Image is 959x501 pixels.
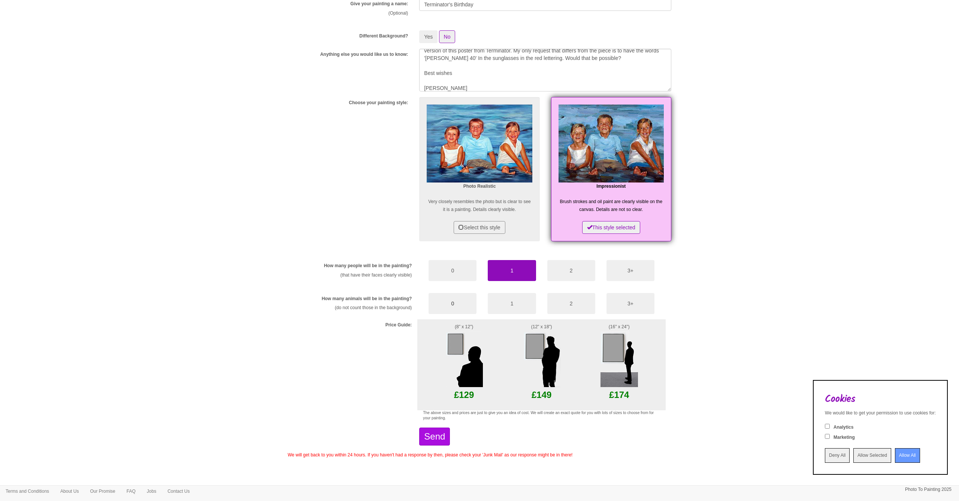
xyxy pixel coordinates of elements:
label: Different Background? [359,33,408,39]
label: How many animals will be in the painting? [322,296,412,302]
p: Very closely resembles the photo but is clear to see it is a painting. Details clearly visible. [427,198,532,214]
input: Allow All [895,448,920,463]
button: Yes [419,30,438,43]
button: Send [419,428,450,446]
button: 1 [488,260,536,281]
button: 0 [429,293,477,314]
a: FAQ [121,486,141,497]
label: Anything else you would like us to know: [320,51,408,58]
button: 0 [429,260,477,281]
button: 2 [547,260,595,281]
a: Our Promise [84,486,121,497]
label: Give your painting a name: [350,1,408,7]
img: Example size of a large painting [600,331,638,387]
button: 3+ [606,293,654,314]
p: £149 [516,387,567,403]
p: (12" x 18") [516,323,567,331]
img: Realism [427,105,532,183]
p: Photo Realistic [427,182,532,190]
button: 3+ [606,260,654,281]
label: Analytics [834,424,853,431]
p: Impressionist [559,182,664,190]
img: Example size of a Midi painting [523,331,560,387]
a: Contact Us [162,486,195,497]
button: Select this style [454,221,505,234]
a: Jobs [141,486,162,497]
label: How many people will be in the painting? [324,263,412,269]
p: (Optional) [288,9,408,17]
p: Photo To Painting 2025 [905,486,952,494]
img: Example size of a small painting [445,331,483,387]
button: 1 [488,293,536,314]
div: We would like to get your permission to use cookies for: [825,410,936,416]
img: Impressionist [559,105,664,183]
label: Choose your painting style: [349,100,408,106]
button: 2 [547,293,595,314]
h2: Cookies [825,394,936,405]
p: Brush strokes and oil paint are clearly visible on the canvas. Details are not so clear. [559,198,664,214]
p: We will get back to you within 24 hours. If you haven't had a response by then, please check your... [288,451,671,459]
p: The above sizes and prices are just to give you an idea of cost. We will create an exact quote fo... [423,410,660,421]
p: (16" x 24") [578,323,660,331]
p: £174 [578,387,660,403]
p: (that have their faces clearly visible) [299,271,412,279]
button: This style selected [582,221,640,234]
label: Marketing [834,434,855,441]
input: Allow Selected [853,448,891,463]
p: (do not count those in the background) [299,304,412,312]
input: Deny All [825,448,850,463]
label: Price Guide: [385,322,412,328]
p: £129 [423,387,505,403]
a: About Us [55,486,84,497]
p: (8" x 12") [423,323,505,331]
button: No [439,30,456,43]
